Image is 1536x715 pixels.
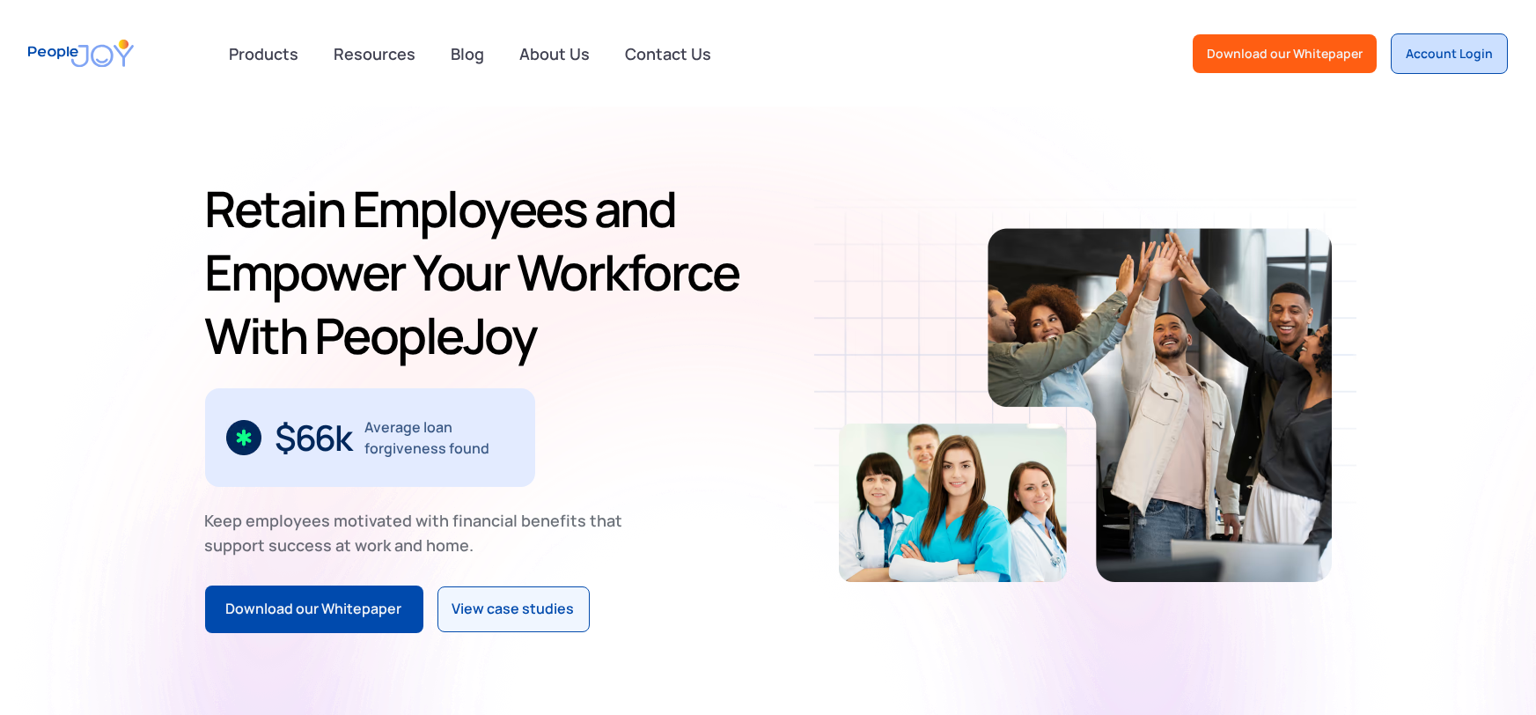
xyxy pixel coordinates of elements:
[1207,45,1363,63] div: Download our Whitepaper
[437,586,590,632] a: View case studies
[28,28,134,78] a: home
[1406,45,1493,63] div: Account Login
[226,598,402,621] div: Download our Whitepaper
[276,424,351,452] div: $66k
[988,228,1332,582] img: Retain-Employees-PeopleJoy
[839,424,1067,582] img: Retain-Employees-PeopleJoy
[509,34,600,73] a: About Us
[614,34,722,73] a: Contact Us
[440,34,495,73] a: Blog
[205,586,423,633] a: Download our Whitepaper
[452,598,575,621] div: View case studies
[205,388,535,487] div: 2 / 3
[323,34,426,73] a: Resources
[205,177,761,367] h1: Retain Employees and Empower Your Workforce With PeopleJoy
[365,416,514,459] div: Average loan forgiveness found
[1193,34,1377,73] a: Download our Whitepaper
[218,36,309,71] div: Products
[205,508,638,557] div: Keep employees motivated with financial benefits that support success at work and home.
[1391,33,1508,74] a: Account Login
